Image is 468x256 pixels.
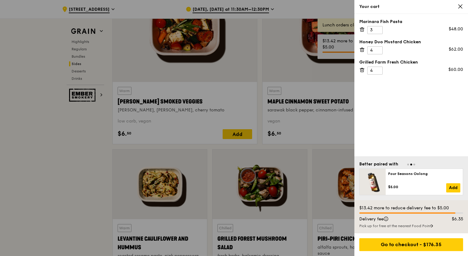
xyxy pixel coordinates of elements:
[448,67,463,73] div: $60.00
[359,238,463,251] div: Go to checkout - $176.35
[359,39,463,45] div: Honey Duo Mustard Chicken
[449,46,463,52] div: $62.00
[388,171,460,176] div: Four Seasons Oolong
[359,161,398,167] div: Better paired with
[356,216,439,222] div: Delivery fee
[446,183,460,192] a: Add
[359,205,463,211] div: $13.42 more to reduce delivery fee to $5.00
[410,164,412,165] span: Go to slide 2
[359,59,463,65] div: Grilled Farm Fresh Chicken
[449,26,463,32] div: $48.00
[413,164,415,165] span: Go to slide 3
[388,184,446,189] div: $5.00
[359,223,463,228] div: Pick up for free at the nearest Food Point
[359,4,463,10] div: Your cart
[359,19,463,25] div: Marinara Fish Pasta
[407,164,409,165] span: Go to slide 1
[439,216,467,222] div: $6.35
